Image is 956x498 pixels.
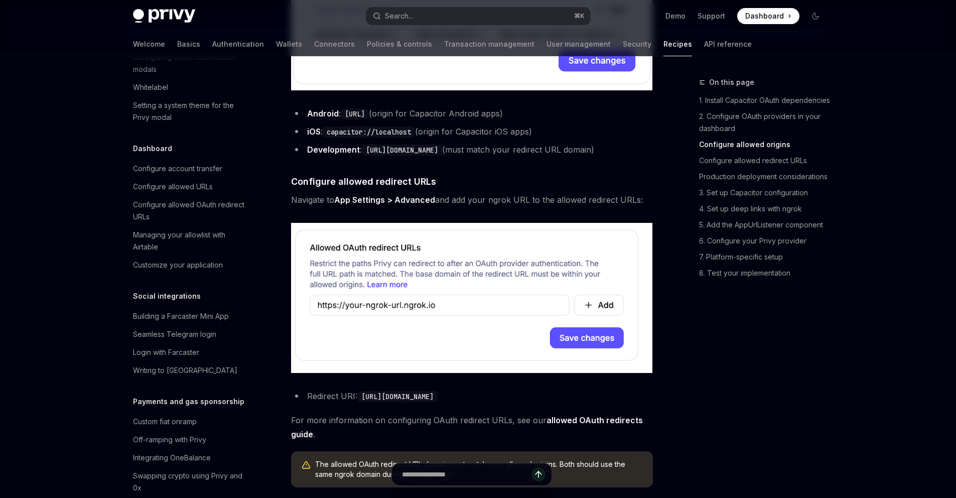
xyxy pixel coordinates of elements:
a: Production deployment considerations [699,169,832,185]
div: Whitelabel [133,81,168,93]
a: Configure allowed origins [699,137,832,153]
button: Send message [531,467,545,481]
a: Swapping crypto using Privy and 0x [125,467,253,497]
a: 8. Test your implementation [699,265,832,281]
div: Seamless Telegram login [133,328,216,340]
span: Dashboard [745,11,784,21]
a: Integrating OneBalance [125,449,253,467]
div: Customize your application [133,259,223,271]
strong: Development [307,145,360,155]
li: Redirect URI: [291,389,653,403]
span: On this page [709,76,754,88]
div: Writing to [GEOGRAPHIC_DATA] [133,364,237,377]
div: Managing your allowlist with Airtable [133,229,247,253]
button: Open search [366,7,591,25]
strong: App Settings > Advanced [334,195,435,205]
a: Configure account transfer [125,160,253,178]
code: capacitor://localhost [323,127,415,138]
code: [URL][DOMAIN_NAME] [357,391,438,402]
a: Authentication [212,32,264,56]
div: Search... [385,10,413,22]
a: Dashboard [737,8,799,24]
div: Custom fiat onramp [133,416,197,428]
a: 3. Set up Capacitor configuration [699,185,832,201]
a: Configure allowed redirect URLs [699,153,832,169]
a: Wallets [276,32,302,56]
a: 2. Configure OAuth providers in your dashboard [699,108,832,137]
a: Connectors [314,32,355,56]
a: 4. Set up deep links with ngrok [699,201,832,217]
a: Whitelabel [125,78,253,96]
div: Configure allowed URLs [133,181,213,193]
a: Recipes [663,32,692,56]
h5: Payments and gas sponsorship [133,396,244,408]
h5: Social integrations [133,290,201,302]
a: Configure allowed OAuth redirect URLs [125,196,253,226]
div: Off-ramping with Privy [133,434,206,446]
span: The allowed OAuth redirect URL domain must match your allowed origins. Both should use the same n... [315,459,643,479]
input: Ask a question... [402,463,531,485]
a: Configure allowed URLs [125,178,253,196]
a: Custom fiat onramp [125,413,253,431]
a: Setting a system theme for the Privy modal [125,96,253,127]
li: : (origin for Capacitor iOS apps) [291,125,653,139]
a: Managing your allowlist with Airtable [125,226,253,256]
a: Login with Farcaster [125,343,253,361]
a: 6. Configure your Privy provider [699,233,832,249]
button: Toggle dark mode [807,8,824,24]
div: Configure allowed OAuth redirect URLs [133,199,247,223]
a: API reference [704,32,752,56]
div: Configure account transfer [133,163,222,175]
a: 7. Platform-specific setup [699,249,832,265]
div: Integrating OneBalance [133,452,211,464]
h5: Dashboard [133,143,172,155]
a: Policies & controls [367,32,432,56]
img: dark logo [133,9,195,23]
div: Building a Farcaster Mini App [133,310,229,322]
div: Login with Farcaster [133,346,199,358]
a: Welcome [133,32,165,56]
a: Security [623,32,651,56]
strong: iOS [307,127,321,137]
a: Support [698,11,725,21]
code: [URL][DOMAIN_NAME] [362,145,442,156]
strong: Android [307,108,339,118]
span: For more information on configuring OAuth redirect URLs, see our . [291,413,653,441]
li: : (origin for Capacitor Android apps) [291,106,653,120]
span: Configure allowed redirect URLs [291,175,436,188]
a: Off-ramping with Privy [125,431,253,449]
a: Building a Farcaster Mini App [125,307,253,325]
a: Transaction management [444,32,534,56]
li: : (must match your redirect URL domain) [291,143,653,157]
span: ⌘ K [574,12,585,20]
a: Demo [665,11,686,21]
div: Swapping crypto using Privy and 0x [133,470,247,494]
a: 1. Install Capacitor OAuth dependencies [699,92,832,108]
a: Seamless Telegram login [125,325,253,343]
a: User management [547,32,611,56]
a: Customize your application [125,256,253,274]
div: Setting a system theme for the Privy modal [133,99,247,123]
a: 5. Add the AppUrlListener component [699,217,832,233]
a: Writing to [GEOGRAPHIC_DATA] [125,361,253,380]
span: Navigate to and add your ngrok URL to the allowed redirect URLs: [291,193,653,207]
a: Basics [177,32,200,56]
img: Dashboard settings showing allowed redirect URLs configuration [291,223,653,373]
code: [URL] [341,108,369,119]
